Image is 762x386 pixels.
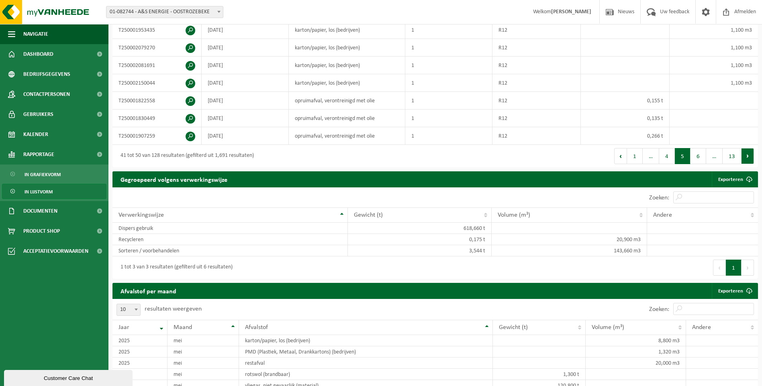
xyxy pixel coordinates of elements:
td: karton/papier, los (bedrijven) [239,335,493,346]
td: 0,175 t [348,234,492,245]
td: 2025 [112,346,168,358]
button: 6 [690,148,706,164]
span: In grafiekvorm [25,167,61,182]
span: Acceptatievoorwaarden [23,241,88,261]
div: 41 tot 50 van 128 resultaten (gefilterd uit 1,691 resultaten) [116,149,254,163]
span: Bedrijfsgegevens [23,64,70,84]
span: Afvalstof [245,324,268,331]
td: 1,300 t [493,369,586,380]
button: Next [742,260,754,276]
td: mei [168,335,239,346]
td: mei [168,369,239,380]
span: Gewicht (t) [499,324,528,331]
td: 1 [405,21,492,39]
td: 1,100 m3 [670,39,758,57]
span: Jaar [118,324,129,331]
span: … [706,148,723,164]
td: T250001822558 [112,92,202,110]
td: R12 [492,74,581,92]
td: 0,135 t [581,110,669,127]
label: resultaten weergeven [145,306,202,312]
a: Exporteren [712,171,757,187]
td: 1,100 m3 [670,57,758,74]
td: R12 [492,57,581,74]
h2: Afvalstof per maand [112,283,184,299]
iframe: chat widget [4,368,134,386]
a: In lijstvorm [2,184,106,199]
button: Previous [614,148,627,164]
span: Contactpersonen [23,84,70,104]
td: T250001953435 [112,21,202,39]
td: restafval [239,358,493,369]
td: PMD (Plastiek, Metaal, Drankkartons) (bedrijven) [239,346,493,358]
td: [DATE] [202,92,289,110]
td: [DATE] [202,39,289,57]
span: Gewicht (t) [354,212,383,218]
td: mei [168,358,239,369]
td: 1,100 m3 [670,21,758,39]
td: 618,660 t [348,223,492,234]
td: 0,155 t [581,92,669,110]
a: In grafiekvorm [2,167,106,182]
button: 13 [723,148,742,164]
td: 3,544 t [348,245,492,256]
span: Andere [692,324,711,331]
strong: [PERSON_NAME] [551,9,591,15]
td: R12 [492,110,581,127]
td: 2025 [112,358,168,369]
td: T250002079270 [112,39,202,57]
span: 10 [116,304,141,316]
button: 1 [726,260,742,276]
span: Verwerkingswijze [118,212,164,218]
td: T250002081691 [112,57,202,74]
span: Volume (m³) [592,324,624,331]
td: R12 [492,92,581,110]
td: mei [168,346,239,358]
td: 143,660 m3 [492,245,647,256]
td: Sorteren / voorbehandelen [112,245,348,256]
button: 4 [659,148,675,164]
span: 01-082744 - A&S ENERGIE - OOSTROZEBEKE [106,6,223,18]
td: 20,000 m3 [586,358,686,369]
td: T250002150044 [112,74,202,92]
button: Previous [713,260,726,276]
span: Navigatie [23,24,48,44]
td: 1 [405,127,492,145]
td: [DATE] [202,57,289,74]
span: 10 [117,304,140,315]
td: karton/papier, los (bedrijven) [289,74,405,92]
td: rotswol (brandbaar) [239,369,493,380]
td: [DATE] [202,127,289,145]
span: Product Shop [23,221,60,241]
td: 1 [405,74,492,92]
label: Zoeken: [649,195,669,201]
span: Documenten [23,201,57,221]
td: 1,320 m3 [586,346,686,358]
div: 1 tot 3 van 3 resultaten (gefilterd uit 6 resultaten) [116,260,233,275]
td: [DATE] [202,74,289,92]
span: In lijstvorm [25,184,53,199]
td: karton/papier, los (bedrijven) [289,39,405,57]
td: karton/papier, los (bedrijven) [289,57,405,74]
td: T250001907259 [112,127,202,145]
td: 1 [405,110,492,127]
span: Rapportage [23,144,54,165]
td: 0,266 t [581,127,669,145]
label: Zoeken: [649,306,669,313]
span: Kalender [23,124,48,144]
span: Gebruikers [23,104,53,124]
button: 1 [627,148,643,164]
td: 2025 [112,335,168,346]
span: Maand [174,324,192,331]
td: R12 [492,21,581,39]
span: … [643,148,659,164]
td: T250001830449 [112,110,202,127]
td: 2025 [112,369,168,380]
td: 1 [405,39,492,57]
h2: Gegroepeerd volgens verwerkingswijze [112,171,235,187]
button: 5 [675,148,690,164]
span: Andere [653,212,672,218]
button: Next [742,148,754,164]
span: Volume (m³) [498,212,530,218]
